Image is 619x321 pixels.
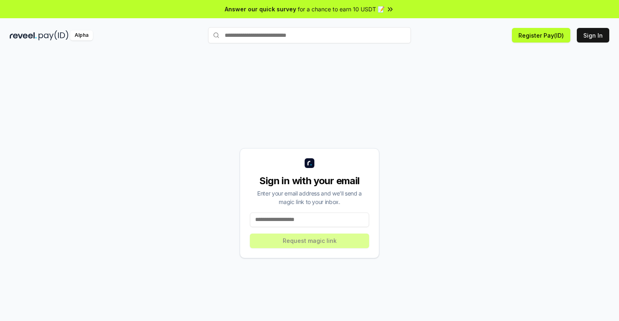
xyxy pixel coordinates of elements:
img: logo_small [305,158,314,168]
div: Sign in with your email [250,174,369,187]
img: pay_id [39,30,69,40]
img: reveel_dark [10,30,37,40]
button: Register Pay(ID) [512,28,570,43]
div: Alpha [70,30,93,40]
div: Enter your email address and we’ll send a magic link to your inbox. [250,189,369,206]
span: Answer our quick survey [225,5,296,13]
span: for a chance to earn 10 USDT 📝 [298,5,385,13]
button: Sign In [577,28,609,43]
